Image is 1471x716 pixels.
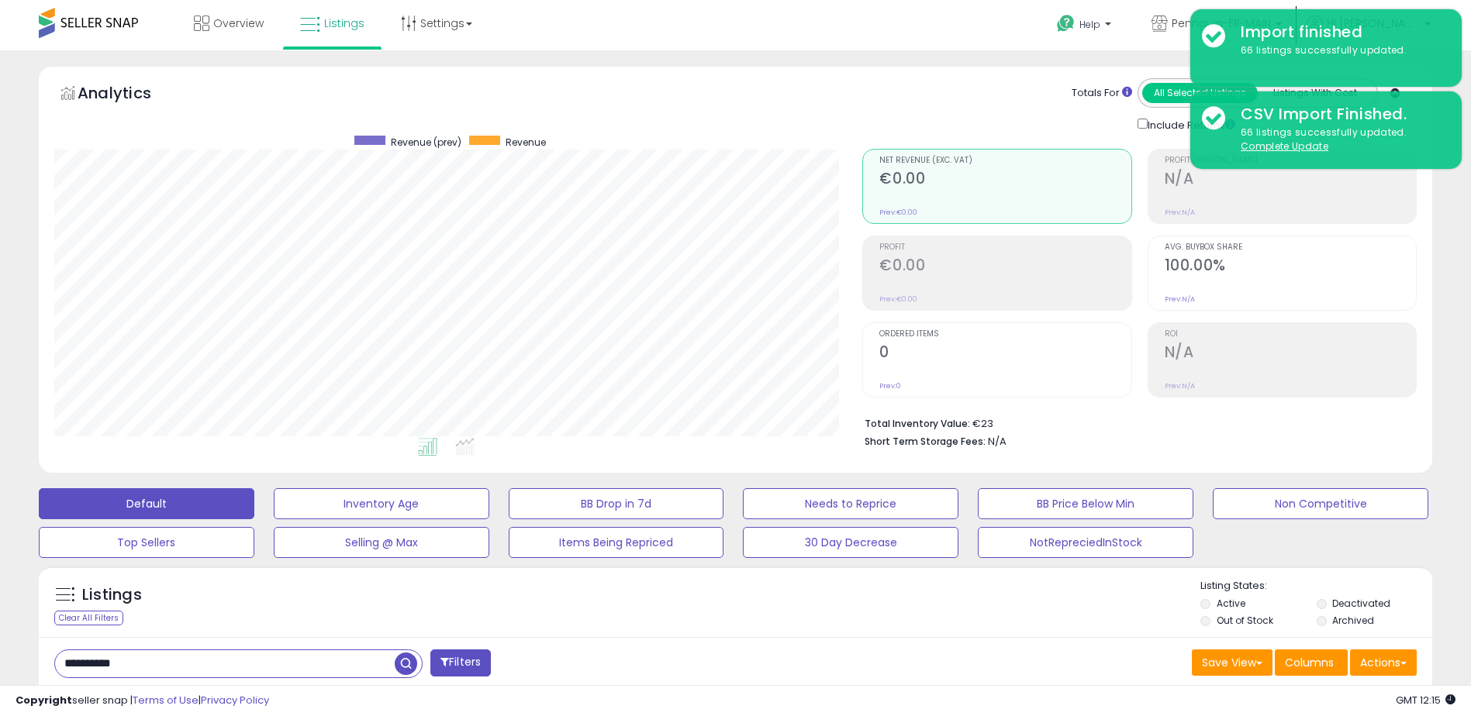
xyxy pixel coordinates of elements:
[1350,649,1417,676] button: Actions
[82,584,142,606] h5: Listings
[213,15,264,31] span: Overview
[1396,693,1455,707] span: 2025-08-13 12:15 GMT
[743,488,958,519] button: Needs to Reprice
[1192,649,1272,676] button: Save View
[1165,294,1195,304] small: Prev: N/A
[1165,243,1416,252] span: Avg. Buybox Share
[1275,649,1348,676] button: Columns
[1332,597,1390,610] label: Deactivated
[879,243,1131,252] span: Profit
[978,488,1193,519] button: BB Price Below Min
[1165,170,1416,191] h2: N/A
[1213,488,1428,519] button: Non Competitive
[324,15,364,31] span: Listings
[879,330,1131,339] span: Ordered Items
[1332,614,1374,627] label: Archived
[133,693,199,707] a: Terms of Use
[1165,330,1416,339] span: ROI
[1172,15,1271,31] span: Pennguin-FR-MAIN
[1217,614,1273,627] label: Out of Stock
[54,611,123,625] div: Clear All Filters
[1217,597,1245,610] label: Active
[1229,21,1450,43] div: Import finished
[1241,139,1328,153] u: Complete Update
[1165,343,1416,364] h2: N/A
[865,435,986,448] b: Short Term Storage Fees:
[879,256,1131,277] h2: €0.00
[16,693,72,707] strong: Copyright
[1165,208,1195,217] small: Prev: N/A
[1229,43,1450,58] div: 66 listings successfully updated.
[1200,579,1432,594] p: Listing States:
[1229,126,1450,154] div: 66 listings successfully updated.
[879,294,917,304] small: Prev: €0.00
[1285,655,1334,670] span: Columns
[16,694,269,708] div: seller snap | |
[1079,18,1100,31] span: Help
[506,136,546,149] span: Revenue
[879,208,917,217] small: Prev: €0.00
[1056,14,1076,33] i: Get Help
[1165,157,1416,165] span: Profit [PERSON_NAME]
[274,488,489,519] button: Inventory Age
[78,82,181,108] h5: Analytics
[430,649,491,676] button: Filters
[743,527,958,558] button: 30 Day Decrease
[978,527,1193,558] button: NotRepreciedInStock
[865,417,970,430] b: Total Inventory Value:
[1165,256,1416,277] h2: 100.00%
[865,413,1405,432] li: €23
[879,343,1131,364] h2: 0
[879,170,1131,191] h2: €0.00
[879,157,1131,165] span: Net Revenue (Exc. VAT)
[988,434,1007,449] span: N/A
[391,136,461,149] span: Revenue (prev)
[1072,86,1132,101] div: Totals For
[201,693,269,707] a: Privacy Policy
[39,488,254,519] button: Default
[274,527,489,558] button: Selling @ Max
[1045,2,1127,50] a: Help
[1126,115,1254,133] div: Include Returns
[1142,83,1258,103] button: All Selected Listings
[39,527,254,558] button: Top Sellers
[1165,381,1195,391] small: Prev: N/A
[509,488,724,519] button: BB Drop in 7d
[509,527,724,558] button: Items Being Repriced
[879,381,901,391] small: Prev: 0
[1229,103,1450,126] div: CSV Import Finished.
